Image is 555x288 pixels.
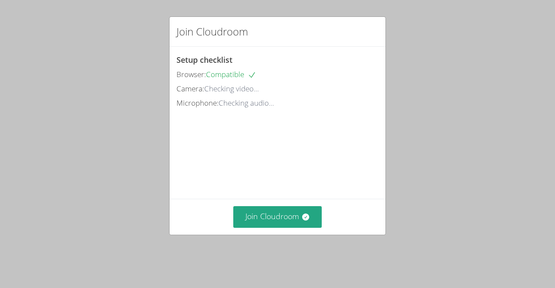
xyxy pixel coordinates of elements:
[176,84,204,94] span: Camera:
[176,24,248,39] h2: Join Cloudroom
[233,206,322,227] button: Join Cloudroom
[176,69,206,79] span: Browser:
[204,84,259,94] span: Checking video...
[176,55,232,65] span: Setup checklist
[219,98,274,108] span: Checking audio...
[176,98,219,108] span: Microphone:
[206,69,256,79] span: Compatible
